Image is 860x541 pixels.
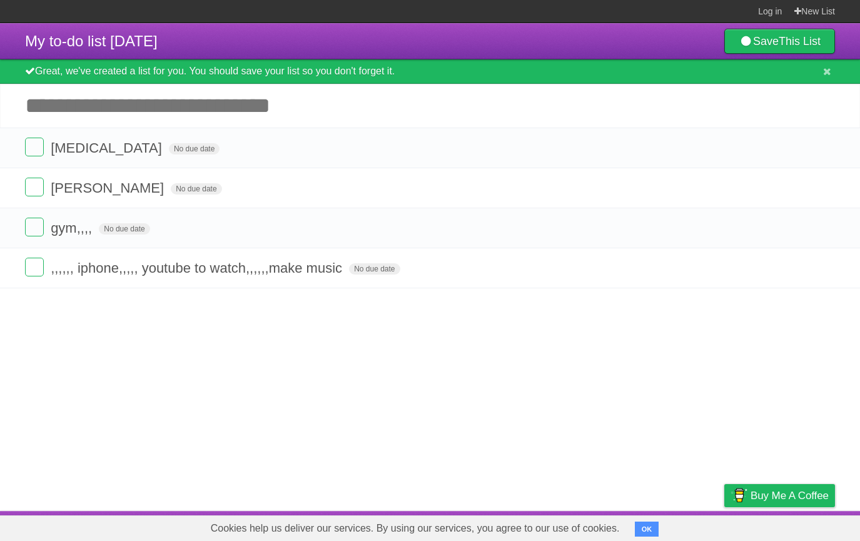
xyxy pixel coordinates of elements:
[99,223,149,235] span: No due date
[171,183,221,195] span: No due date
[51,180,167,196] span: [PERSON_NAME]
[731,485,747,506] img: Buy me a coffee
[51,140,165,156] span: [MEDICAL_DATA]
[665,514,693,538] a: Terms
[708,514,741,538] a: Privacy
[751,485,829,507] span: Buy me a coffee
[635,522,659,537] button: OK
[756,514,835,538] a: Suggest a feature
[25,33,158,49] span: My to-do list [DATE]
[349,263,400,275] span: No due date
[198,516,632,541] span: Cookies help us deliver our services. By using our services, you agree to our use of cookies.
[724,484,835,507] a: Buy me a coffee
[779,35,821,48] b: This List
[51,220,95,236] span: gym,,,,
[724,29,835,54] a: SaveThis List
[25,258,44,276] label: Done
[25,178,44,196] label: Done
[558,514,584,538] a: About
[25,138,44,156] label: Done
[169,143,220,154] span: No due date
[25,218,44,236] label: Done
[599,514,650,538] a: Developers
[51,260,345,276] span: ,,,,,, iphone,,,,, youtube to watch,,,,,,make music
